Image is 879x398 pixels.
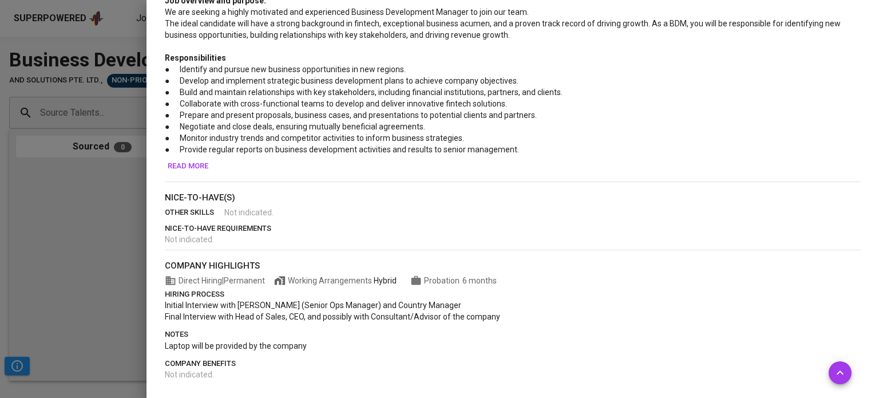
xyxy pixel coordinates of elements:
[165,53,226,62] span: Responsibilities
[165,122,425,131] span: ● Negotiate and close deals, ensuring mutually beneficial agreements.
[165,259,861,273] p: company highlights
[165,133,464,143] span: ● Monitor industry trends and competitor activities to inform business strategies.
[165,76,518,85] span: ● Develop and implement strategic business development plans to achieve company objectives.
[462,276,497,285] span: 6 months
[165,88,563,97] span: ● Build and maintain relationships with key stakeholders, including financial institutions, partn...
[165,223,861,234] p: nice-to-have requirements
[165,157,211,175] button: Read more
[165,329,861,340] p: notes
[165,191,861,204] p: nice-to-have(s)
[224,207,274,218] span: Not indicated .
[168,160,208,173] span: Read more
[165,341,307,350] span: Laptop will be provided by the company
[165,312,500,321] span: Final Interview with Head of Sales, CEO, and possibly with Consultant/Advisor of the company
[165,65,406,74] span: ● Identify and pursue new business opportunities in new regions.
[165,358,861,369] p: company benefits
[424,276,461,285] span: Probation
[165,289,861,300] p: hiring process
[165,99,507,108] span: ● Collaborate with cross-functional teams to develop and deliver innovative fintech solutions.
[165,145,519,154] span: ● Provide regular reports on business development activities and results to senior management.
[165,235,214,244] span: Not indicated .
[165,301,461,310] span: Initial Interview with [PERSON_NAME] (Senior Ops Manager) and Country Manager
[274,275,397,286] span: Working Arrangements
[165,7,842,40] span: We are seeking a highly motivated and experienced Business Development Manager to join our team. ...
[374,275,397,286] div: Hybrid
[165,207,224,218] p: other skills
[165,370,214,379] span: Not indicated .
[165,111,537,120] span: ● Prepare and present proposals, business cases, and presentations to potential clients and partn...
[165,275,265,286] span: Direct Hiring | Permanent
